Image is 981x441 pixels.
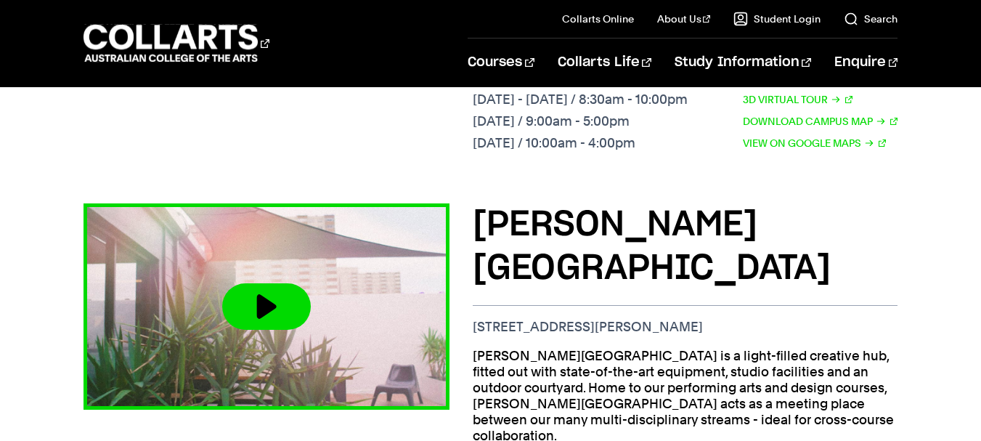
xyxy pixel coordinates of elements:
a: Search [844,12,897,26]
a: Courses [468,39,534,86]
a: Student Login [733,12,821,26]
p: [DATE] / 10:00am - 4:00pm [473,135,688,151]
h3: [PERSON_NAME][GEOGRAPHIC_DATA] [473,203,897,291]
div: Go to homepage [84,23,269,64]
a: Download Campus Map [743,113,898,129]
p: [DATE] - [DATE] / 8:30am - 10:00pm [473,92,688,108]
a: Enquire [834,39,897,86]
a: Collarts Online [562,12,634,26]
a: About Us [657,12,711,26]
a: Collarts Life [558,39,651,86]
a: Study Information [675,39,811,86]
a: View on Google Maps [743,135,887,151]
p: [STREET_ADDRESS][PERSON_NAME] [473,319,897,335]
a: 3D Virtual Tour [743,92,853,108]
p: [DATE] / 9:00am - 5:00pm [473,113,688,129]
